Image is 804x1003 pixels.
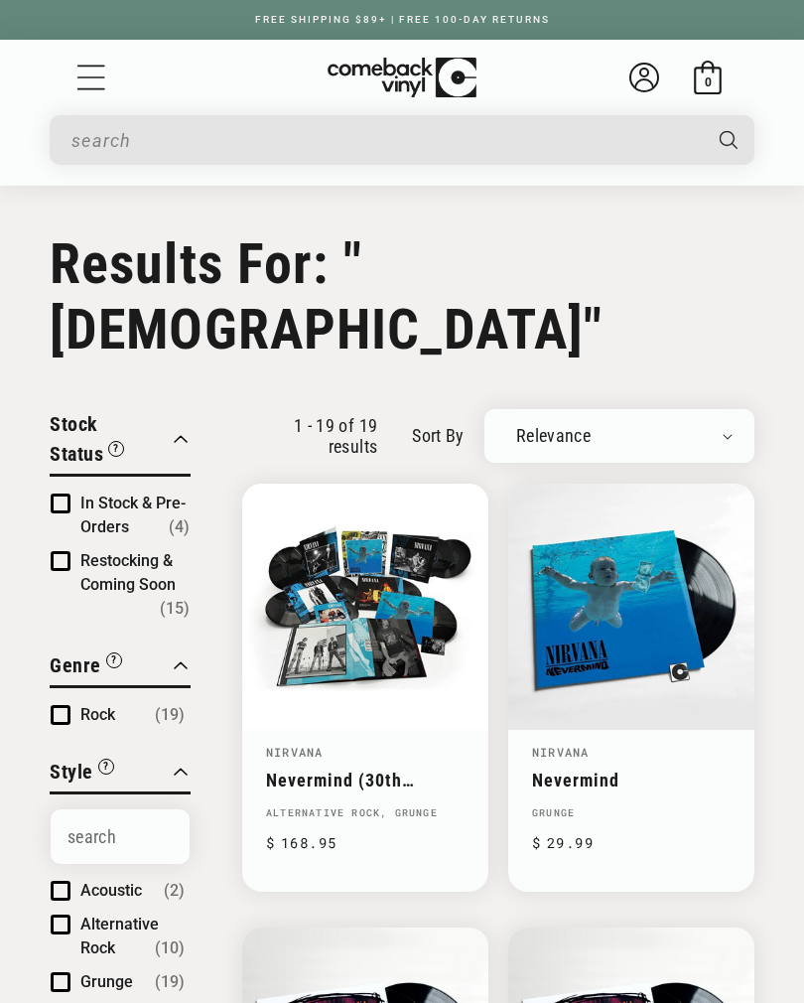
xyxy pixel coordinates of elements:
[50,650,122,685] button: Filter by Genre
[235,14,570,25] a: FREE SHIPPING $89+ | FREE 100-DAY RETURNS
[50,757,114,791] button: Filter by Style
[80,551,176,594] span: Restocking & Coming Soon
[50,412,103,466] span: Stock Status
[50,760,93,784] span: Style
[80,972,133,991] span: Grunge
[532,744,589,760] a: Nirvana
[164,879,185,903] span: Number of products: (2)
[702,115,756,165] button: Search
[80,705,115,724] span: Rock
[50,231,754,362] h1: Results For: "[DEMOGRAPHIC_DATA]"
[532,770,731,790] a: Nevermind
[266,770,465,790] a: Nevermind (30th Anniversary Edition)
[80,881,142,900] span: Acoustic
[155,936,185,960] span: Number of products: (10)
[50,115,754,165] div: Search
[51,809,190,864] input: Search Options
[160,597,190,621] span: Number of products: (15)
[155,703,185,727] span: Number of products: (19)
[328,58,476,98] img: ComebackVinyl.com
[74,61,108,94] summary: Menu
[412,422,465,449] label: sort by
[50,653,101,677] span: Genre
[80,915,159,957] span: Alternative Rock
[242,415,377,457] p: 1 - 19 of 19 results
[169,515,190,539] span: Number of products: (4)
[71,120,700,161] input: search
[705,74,712,89] span: 0
[50,409,172,474] button: Filter by Stock Status
[80,494,186,536] span: In Stock & Pre-Orders
[266,744,323,760] a: Nirvana
[155,970,185,994] span: Number of products: (19)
